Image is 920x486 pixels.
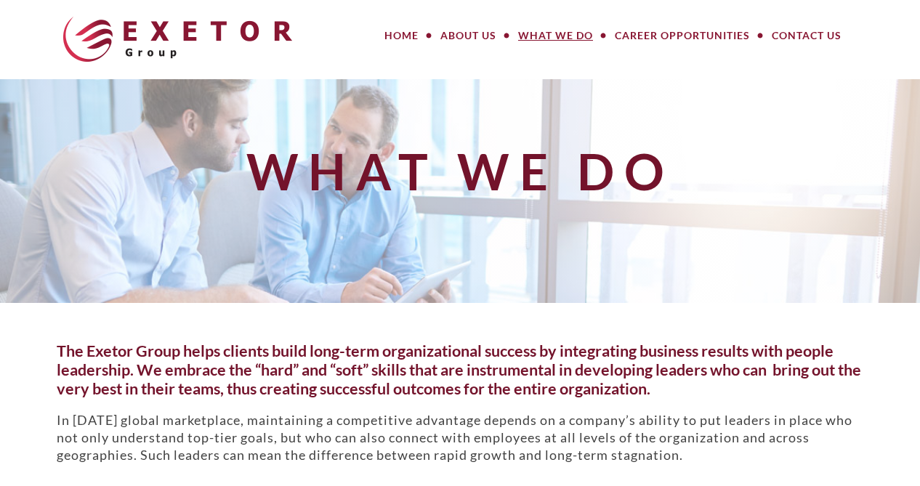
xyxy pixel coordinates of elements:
[63,17,292,62] img: The Exetor Group
[761,21,852,50] a: Contact Us
[604,21,761,50] a: Career Opportunities
[507,21,604,50] a: What We Do
[48,144,872,198] h1: What We Do
[374,21,429,50] a: Home
[57,342,863,399] h5: The Exetor Group helps clients build long-term organizational success by integrating business res...
[57,411,863,463] p: In [DATE] global marketplace, maintaining a competitive advantage depends on a company’s ability ...
[429,21,507,50] a: About Us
